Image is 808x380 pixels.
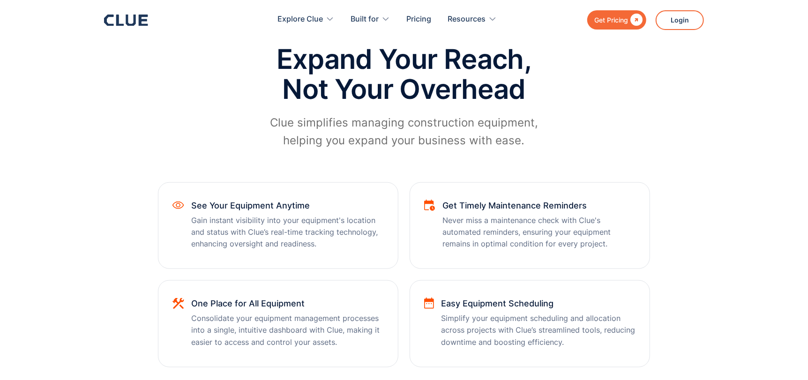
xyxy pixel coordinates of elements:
p: Never miss a maintenance check with Clue's automated reminders, ensuring your equipment remains i... [442,215,636,250]
img: One Place for All Equipment [172,298,184,309]
h3: One Place for All Equipment [191,299,384,308]
a: Pricing [406,5,431,34]
a: Get Pricing [587,10,646,30]
a: Login [656,10,704,30]
p: Simplify your equipment scheduling and allocation across projects with Clue’s streamlined tools, ... [441,313,636,348]
img: Get Timely Maintenance Reminders [424,200,435,211]
h3: See Your Equipment Anytime [191,201,384,210]
h2: Expand Your Reach, Not Your Overhead [263,45,545,104]
img: Easy Equipment Scheduling [424,298,434,309]
div: Resources [448,5,497,34]
h3: Get Timely Maintenance Reminders [442,201,636,210]
div: Built for [351,5,390,34]
div: Explore Clue [277,5,334,34]
p: Clue simplifies managing construction equipment, helping you expand your business with ease. [263,114,545,149]
div: Explore Clue [277,5,323,34]
p: Consolidate your equipment management processes into a single, intuitive dashboard with Clue, mak... [191,313,384,348]
div: Resources [448,5,486,34]
div: Built for [351,5,379,34]
h3: Easy Equipment Scheduling [441,299,636,308]
div: Get Pricing [594,14,628,26]
div:  [628,14,643,26]
p: Gain instant visibility into your equipment's location and status with Clue’s real-time tracking ... [191,215,384,250]
img: See Your Equipment Anytime [172,200,184,211]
